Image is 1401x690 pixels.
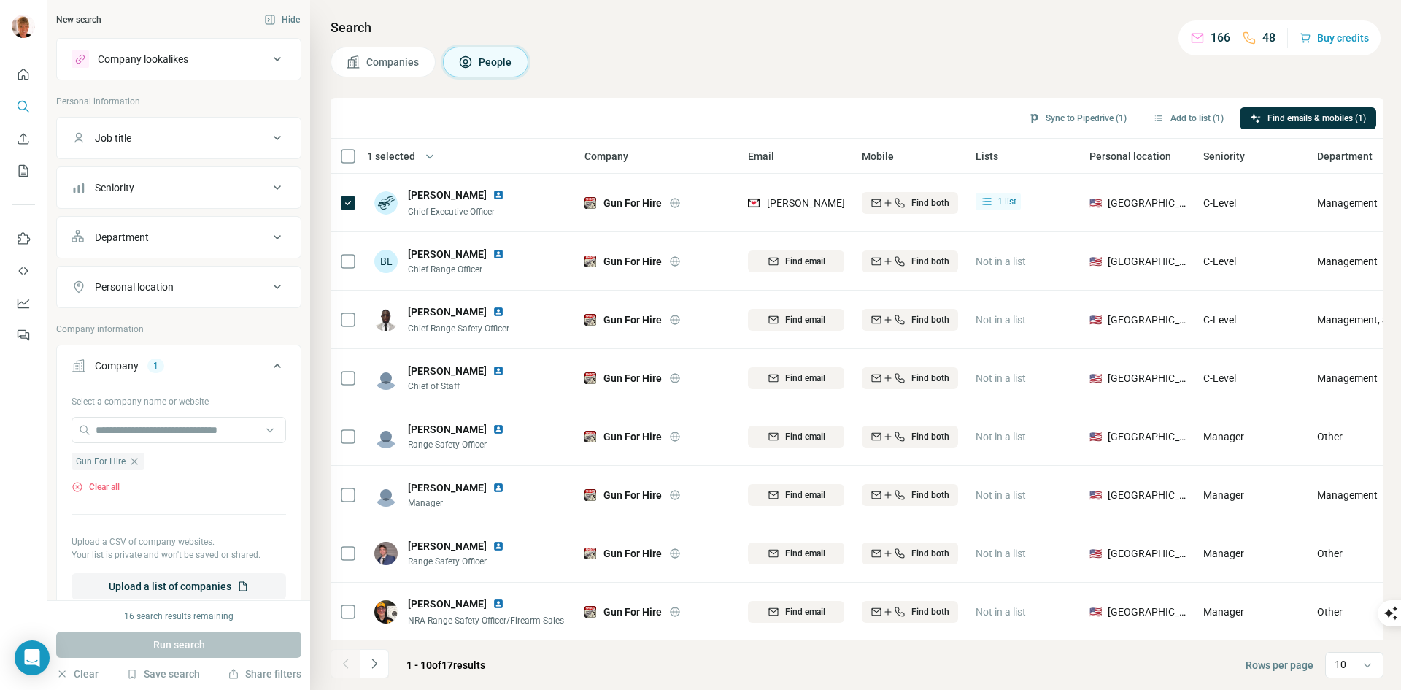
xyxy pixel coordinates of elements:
img: Avatar [374,367,398,390]
button: Find both [862,250,958,272]
button: Share filters [228,667,301,681]
span: 1 list [997,195,1016,208]
span: Find both [911,372,949,385]
span: Other [1317,429,1343,444]
span: C-Level [1203,197,1236,209]
span: [PERSON_NAME] [408,364,487,378]
span: [GEOGRAPHIC_DATA] [1108,605,1186,619]
span: [GEOGRAPHIC_DATA] [1108,488,1186,502]
img: Logo of Gun For Hire [584,548,596,559]
span: [PERSON_NAME] [408,539,487,553]
div: Open Intercom Messenger [15,640,50,675]
span: [GEOGRAPHIC_DATA] [1108,313,1186,327]
button: Find email [748,543,844,564]
div: Select a company name or website [72,389,286,408]
img: LinkedIn logo [493,423,504,435]
button: Clear all [72,480,120,494]
button: Find both [862,426,958,448]
span: [GEOGRAPHIC_DATA] [1108,254,1186,269]
button: Enrich CSV [12,126,35,152]
span: Management [1317,196,1378,210]
span: 🇺🇸 [1089,605,1102,619]
button: Find email [748,484,844,506]
button: Buy credits [1300,28,1369,48]
span: Email [748,149,774,164]
button: Find both [862,309,958,331]
img: LinkedIn logo [493,365,504,377]
span: Not in a list [976,606,1026,618]
span: Companies [366,55,420,69]
div: Seniority [95,180,134,195]
button: Sync to Pipedrive (1) [1018,107,1137,129]
h4: Search [331,18,1383,38]
span: Find both [911,430,949,443]
button: Upload a list of companies [72,573,286,599]
img: LinkedIn logo [493,482,504,494]
button: Navigate to next page [360,649,389,678]
span: Chief Range Safety Officer [408,323,509,334]
span: [PERSON_NAME] [408,304,487,319]
img: Avatar [374,600,398,624]
button: Feedback [12,322,35,348]
span: Gun For Hire [603,546,662,561]
span: Manager [1203,489,1244,501]
img: Avatar [374,191,398,215]
button: Find emails & mobiles (1) [1240,107,1376,129]
div: BL [374,250,398,273]
img: Logo of Gun For Hire [584,489,596,501]
span: Find emails & mobiles (1) [1267,112,1366,125]
img: LinkedIn logo [493,540,504,552]
button: Save search [126,667,200,681]
button: Add to list (1) [1143,107,1234,129]
span: of [432,659,441,671]
img: Avatar [374,308,398,331]
button: Find email [748,309,844,331]
span: 🇺🇸 [1089,488,1102,502]
img: Logo of Gun For Hire [584,431,596,442]
button: Hide [254,9,310,31]
span: Find email [785,372,825,385]
span: C-Level [1203,372,1236,384]
button: Personal location [57,269,301,304]
div: New search [56,13,101,26]
span: Not in a list [976,314,1026,326]
span: Rows per page [1246,658,1313,672]
button: Clear [56,667,99,681]
img: LinkedIn logo [493,189,504,201]
span: Find email [785,313,825,326]
span: [PERSON_NAME] [408,188,487,202]
button: Find email [748,426,844,448]
button: Find email [748,250,844,272]
span: results [406,659,485,671]
span: Gun For Hire [76,455,126,468]
span: Find both [911,196,949,210]
button: Search [12,93,35,120]
div: Job title [95,131,131,145]
span: Gun For Hire [603,429,662,444]
button: Company1 [57,348,301,389]
span: Chief Range Officer [408,263,522,276]
span: Management [1317,488,1378,502]
span: Not in a list [976,489,1026,501]
span: Lists [976,149,998,164]
button: Company lookalikes [57,42,301,77]
span: [PERSON_NAME] [408,480,487,495]
span: Not in a list [976,431,1026,442]
p: Company information [56,323,301,336]
p: Your list is private and won't be saved or shared. [72,548,286,561]
img: Avatar [12,15,35,38]
span: [PERSON_NAME] [408,247,487,261]
span: Find email [785,547,825,560]
img: LinkedIn logo [493,248,504,260]
span: Gun For Hire [603,371,662,386]
span: Seniority [1203,149,1245,164]
p: 48 [1262,29,1275,47]
span: Management [1317,371,1378,386]
span: [PERSON_NAME] [408,597,487,611]
span: Other [1317,546,1343,561]
span: Range Safety Officer [408,438,522,451]
span: 17 [441,659,453,671]
p: 166 [1211,29,1230,47]
img: Logo of Gun For Hire [584,314,596,326]
span: Manager [1203,548,1244,559]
